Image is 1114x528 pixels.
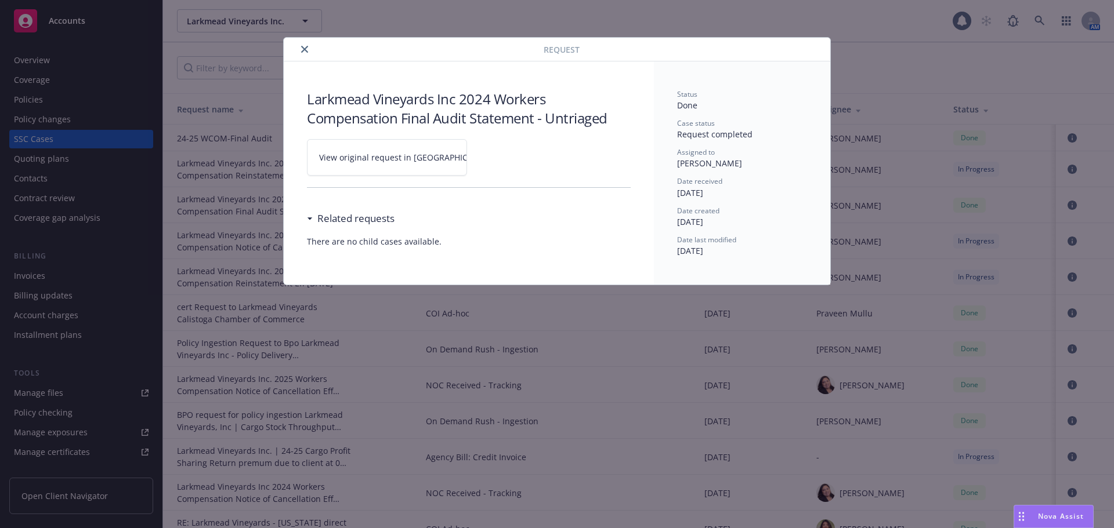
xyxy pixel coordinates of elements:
[298,42,312,56] button: close
[307,139,467,176] a: View original request in [GEOGRAPHIC_DATA]
[677,158,742,169] span: [PERSON_NAME]
[677,89,697,99] span: Status
[307,235,631,247] span: There are no child cases available.
[1014,505,1029,527] div: Drag to move
[307,89,631,128] h3: Larkmead Vineyards Inc 2024 Workers Compensation Final Audit Statement - Untriaged
[544,43,580,56] span: Request
[677,245,703,256] span: [DATE]
[677,206,719,216] span: Date created
[317,211,395,226] h3: Related requests
[307,211,395,226] div: Related requests
[677,147,715,157] span: Assigned to
[1038,511,1084,521] span: Nova Assist
[677,129,753,140] span: Request completed
[1014,505,1094,528] button: Nova Assist
[677,187,703,198] span: [DATE]
[677,118,715,128] span: Case status
[677,235,736,245] span: Date last modified
[677,216,703,227] span: [DATE]
[677,176,722,186] span: Date received
[677,100,697,111] span: Done
[319,151,495,163] span: View original request in [GEOGRAPHIC_DATA]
